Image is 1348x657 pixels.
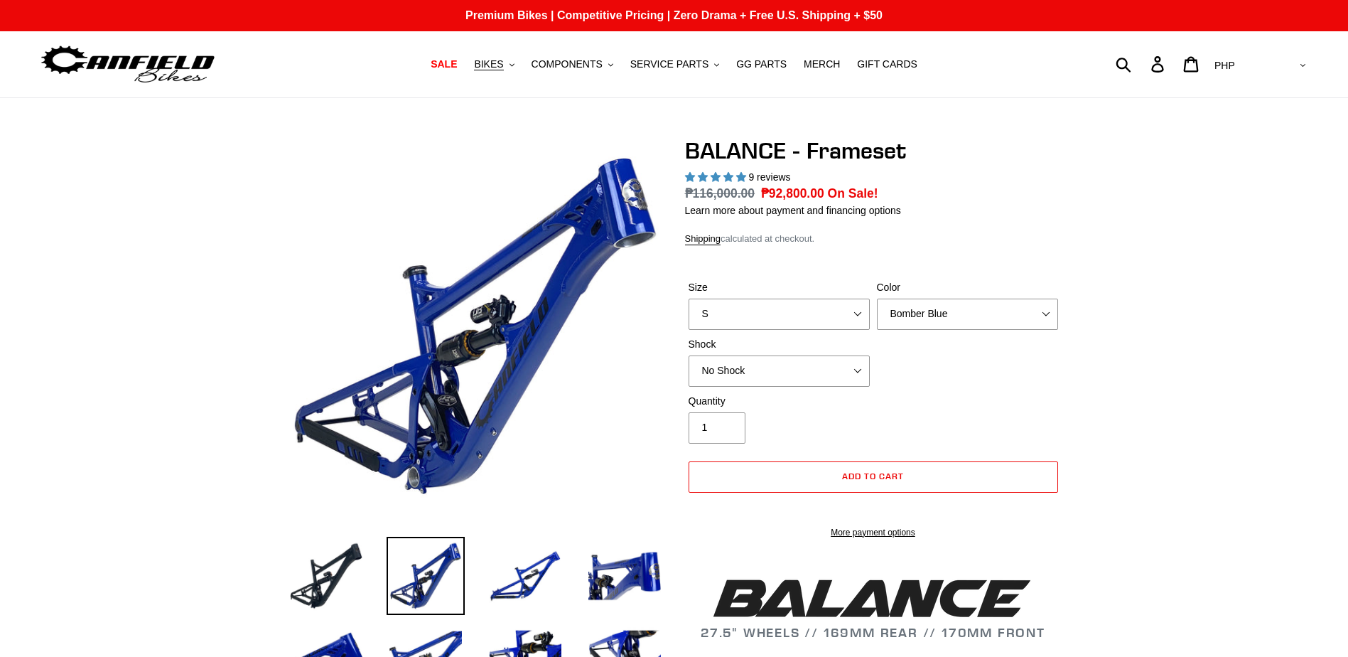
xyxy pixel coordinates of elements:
[685,232,1062,246] div: calculated at checkout.
[486,537,564,615] img: Load image into Gallery viewer, BALANCE - Frameset
[748,171,790,183] span: 9 reviews
[689,280,870,295] label: Size
[39,42,217,87] img: Canfield Bikes
[685,137,1062,164] h1: BALANCE - Frameset
[1123,48,1160,80] input: Search
[431,58,457,70] span: SALE
[877,280,1058,295] label: Color
[689,526,1058,539] a: More payment options
[387,537,465,615] img: Load image into Gallery viewer, BALANCE - Frameset
[736,58,787,70] span: GG PARTS
[685,186,755,201] s: ₱116,000.00
[685,233,721,245] a: Shipping
[828,184,878,203] span: On Sale!
[842,471,904,481] span: Add to cart
[857,58,917,70] span: GIFT CARDS
[729,55,794,74] a: GG PARTS
[850,55,924,74] a: GIFT CARDS
[797,55,847,74] a: MERCH
[804,58,840,70] span: MERCH
[761,186,824,201] span: ₱92,800.00
[685,171,749,183] span: 5.00 stars
[623,55,726,74] button: SERVICE PARTS
[630,58,708,70] span: SERVICE PARTS
[424,55,464,74] a: SALE
[467,55,521,74] button: BIKES
[586,537,664,615] img: Load image into Gallery viewer, BALANCE - Frameset
[685,205,901,216] a: Learn more about payment and financing options
[685,575,1062,641] h2: 27.5" WHEELS // 169MM REAR // 170MM FRONT
[524,55,620,74] button: COMPONENTS
[689,394,870,409] label: Quantity
[689,461,1058,493] button: Add to cart
[689,337,870,352] label: Shock
[474,58,503,70] span: BIKES
[532,58,603,70] span: COMPONENTS
[287,537,365,615] img: Load image into Gallery viewer, BALANCE - Frameset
